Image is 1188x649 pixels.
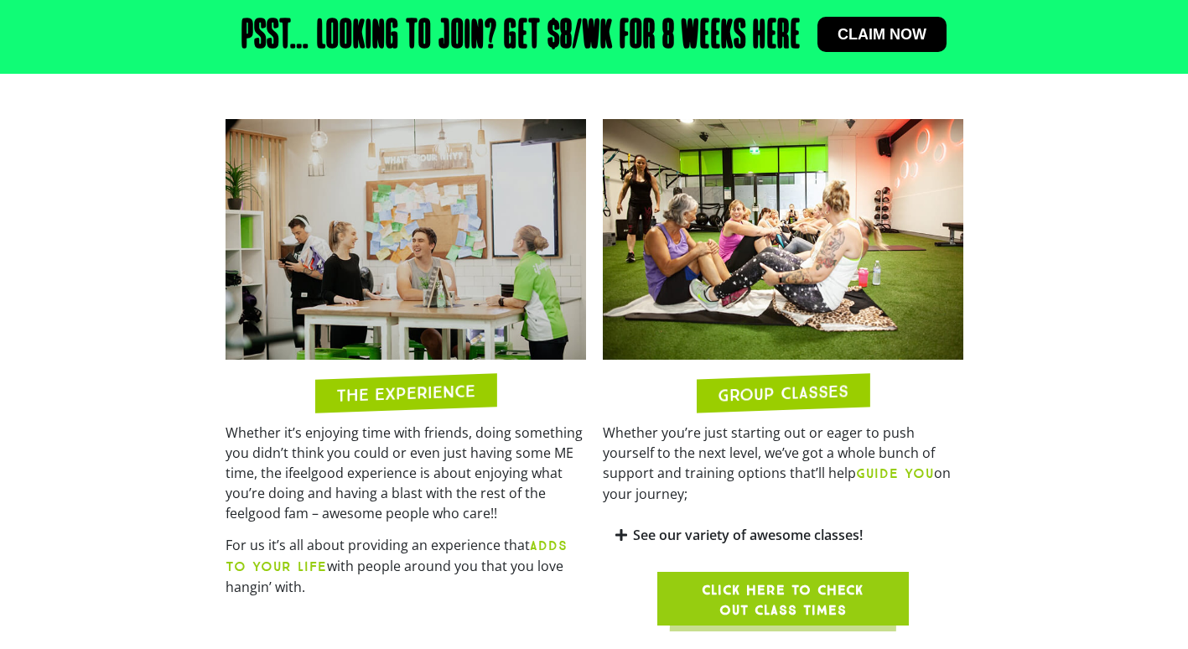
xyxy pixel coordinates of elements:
[817,17,947,52] a: Claim now
[838,27,926,42] span: Claim now
[633,526,863,544] a: See our variety of awesome classes!
[856,465,934,481] b: GUIDE YOU
[718,382,848,403] h2: GROUP CLASSES
[336,382,475,404] h2: THE EXPERIENCE
[226,423,586,523] p: Whether it’s enjoying time with friends, doing something you didn’t think you could or even just ...
[603,516,963,555] div: See our variety of awesome classes!
[241,17,801,57] h2: Psst… Looking to join? Get $8/wk for 8 weeks here
[657,572,909,626] a: Click here to check out class times
[603,423,963,504] p: Whether you’re just starting out or eager to push yourself to the next level, we’ve got a whole b...
[698,580,869,620] span: Click here to check out class times
[226,535,586,597] p: For us it’s all about providing an experience that with people around you that you love hangin’ w...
